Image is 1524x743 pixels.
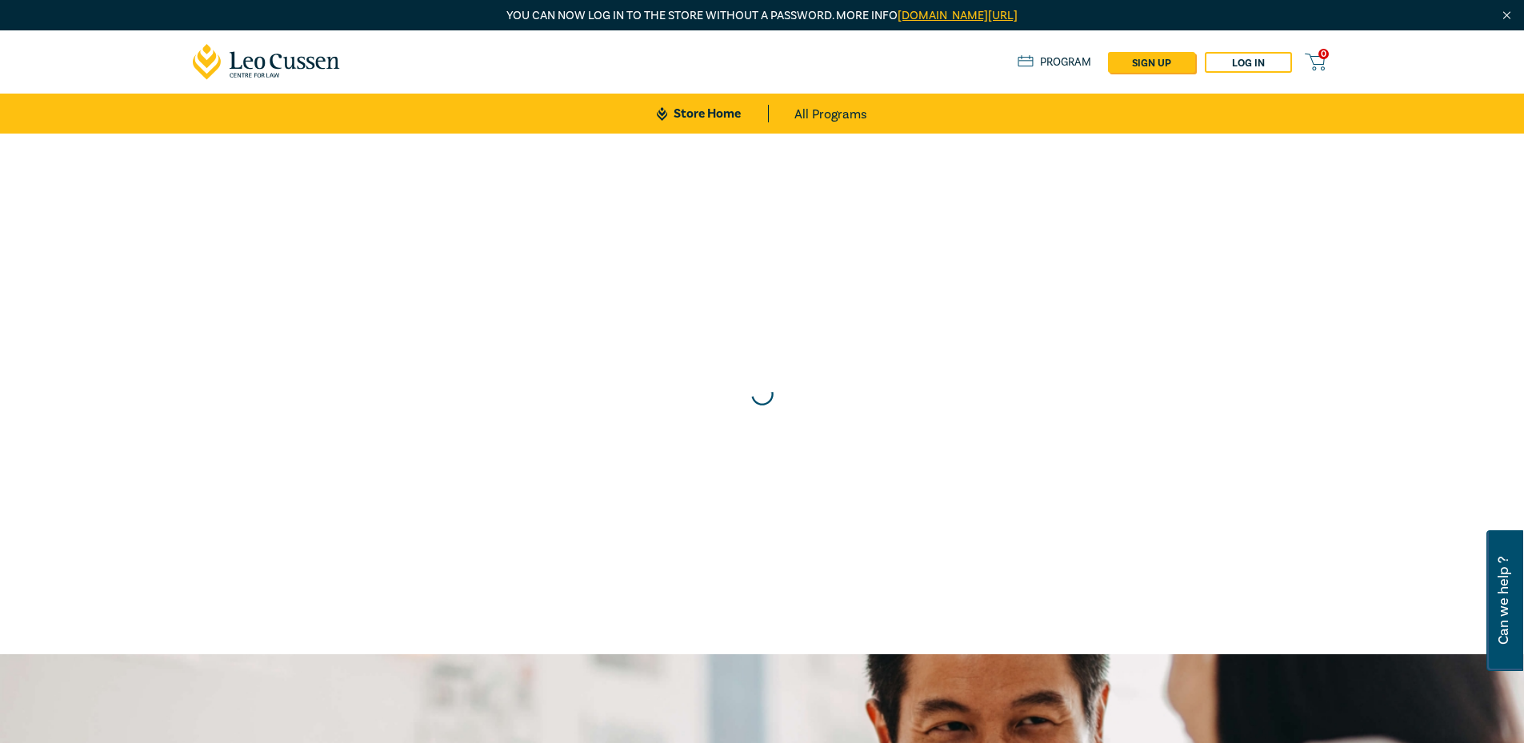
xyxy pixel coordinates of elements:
[1108,52,1195,73] a: sign up
[1496,540,1511,661] span: Can we help ?
[1318,49,1329,59] span: 0
[1205,52,1292,73] a: Log in
[898,8,1018,23] a: [DOMAIN_NAME][URL]
[1018,54,1092,71] a: Program
[794,94,867,134] a: All Programs
[657,105,768,122] a: Store Home
[1500,9,1514,22] img: Close
[193,7,1332,25] p: You can now log in to the store without a password. More info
